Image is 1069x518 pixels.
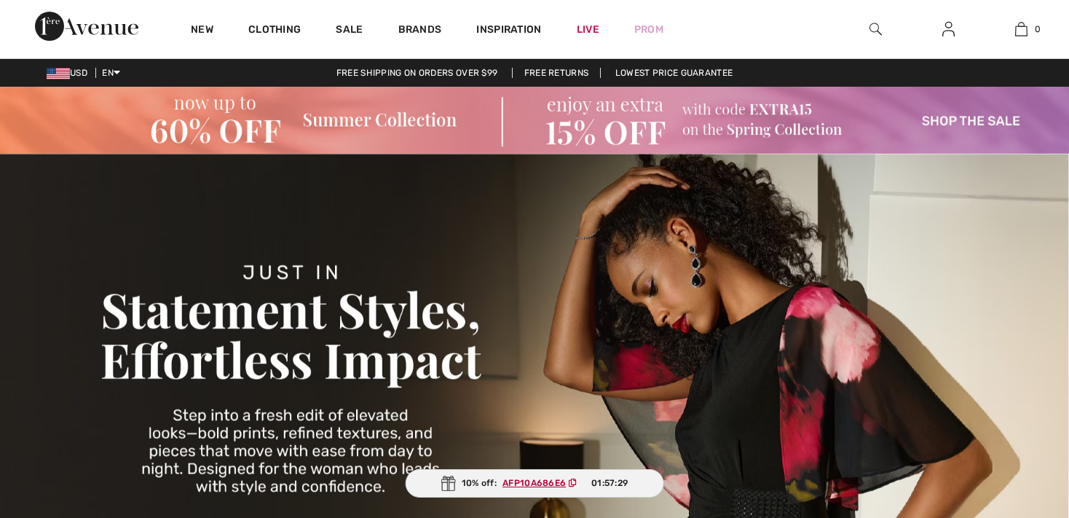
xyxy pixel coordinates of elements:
div: 10% off: [406,469,664,498]
iframe: Opens a widget where you can chat to one of our agents [977,474,1054,511]
a: Lowest Price Guarantee [604,68,745,78]
img: My Bag [1015,20,1027,38]
a: Clothing [248,23,301,39]
span: EN [102,68,120,78]
a: Sign In [931,20,966,39]
a: Live [577,22,599,37]
span: USD [47,68,93,78]
a: New [191,23,213,39]
ins: AFP10A686E6 [502,478,566,488]
a: Free Returns [512,68,601,78]
img: My Info [942,20,955,38]
img: search the website [869,20,882,38]
a: Prom [634,22,663,37]
a: Sale [336,23,363,39]
a: 0 [985,20,1057,38]
img: US Dollar [47,68,70,79]
iframe: Small video preview of a live video [12,345,102,509]
span: Inspiration [476,23,541,39]
img: 1ère Avenue [35,12,138,41]
span: 01:57:29 [591,476,628,490]
a: Brands [398,23,442,39]
img: Gift.svg [441,476,456,491]
a: Free shipping on orders over $99 [325,68,510,78]
span: 0 [1035,23,1041,36]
